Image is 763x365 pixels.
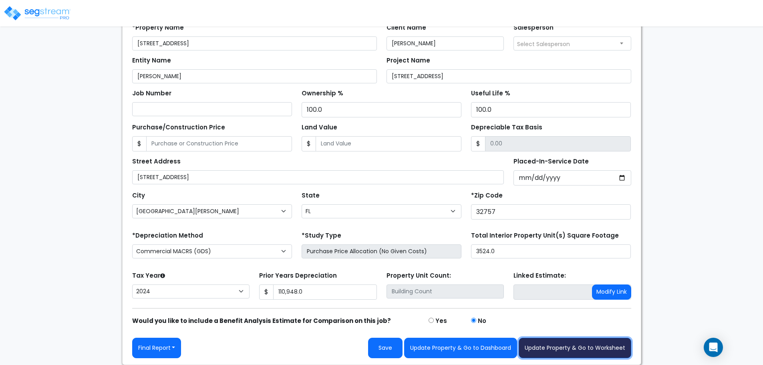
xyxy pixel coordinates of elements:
div: Open Intercom Messenger [704,338,723,357]
span: $ [132,136,147,151]
label: Placed-In-Service Date [513,157,589,166]
input: Zip Code [471,204,631,220]
label: Useful Life % [471,89,510,98]
label: Entity Name [132,56,171,65]
label: Prior Years Depreciation [259,271,337,280]
button: Update Property & Go to Dashboard [404,338,517,358]
input: Building Count [387,284,504,298]
label: Property Unit Count: [387,271,451,280]
input: Property Name [132,36,377,50]
input: Client Name [387,36,504,50]
label: *Study Type [302,231,341,240]
label: Purchase/Construction Price [132,123,225,132]
label: Land Value [302,123,337,132]
label: Client Name [387,23,426,32]
span: $ [259,284,274,300]
input: Street Address [132,170,504,184]
label: *Property Name [132,23,184,32]
label: Linked Estimate: [513,271,566,280]
label: *Depreciation Method [132,231,203,240]
input: Ownership [302,102,461,117]
input: 0.00 [485,136,631,151]
input: 0.00 [273,284,377,300]
span: $ [471,136,485,151]
button: Update Property & Go to Worksheet [519,338,631,358]
label: Depreciable Tax Basis [471,123,542,132]
input: Land Value [316,136,461,151]
span: Select Salesperson [517,40,570,48]
label: City [132,191,145,200]
input: Depreciation [471,102,631,117]
strong: Would you like to include a Benefit Analysis Estimate for Comparison on this job? [132,317,391,325]
label: Job Number [132,89,171,98]
input: total square foot [471,244,631,258]
button: Final Report [132,338,181,358]
label: Street Address [132,157,181,166]
label: Yes [435,317,447,326]
label: No [478,317,486,326]
button: Save [368,338,403,358]
span: $ [302,136,316,151]
label: Project Name [387,56,430,65]
label: *Zip Code [471,191,503,200]
input: Project Name [387,69,631,83]
label: Total Interior Property Unit(s) Square Footage [471,231,619,240]
label: Ownership % [302,89,343,98]
label: Salesperson [513,23,554,32]
img: logo_pro_r.png [3,5,71,21]
label: Tax Year [132,271,165,280]
label: State [302,191,320,200]
input: Entity Name [132,69,377,83]
input: Purchase or Construction Price [146,136,292,151]
button: Modify Link [592,284,631,300]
